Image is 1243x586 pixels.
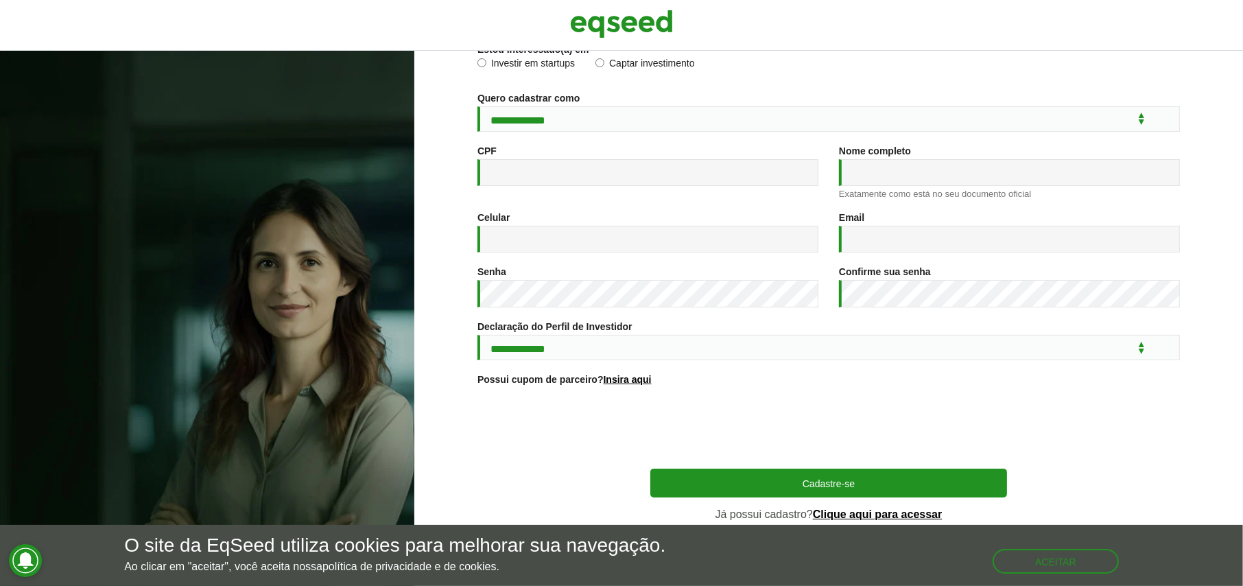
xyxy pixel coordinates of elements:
[595,58,604,67] input: Captar investimento
[993,549,1119,574] button: Aceitar
[839,189,1180,198] div: Exatamente como está no seu documento oficial
[724,401,933,455] iframe: reCAPTCHA
[650,469,1007,497] button: Cadastre-se
[477,146,497,156] label: CPF
[477,58,486,67] input: Investir em startups
[124,560,665,573] p: Ao clicar em "aceitar", você aceita nossa .
[477,213,510,222] label: Celular
[477,375,652,384] label: Possui cupom de parceiro?
[839,213,864,222] label: Email
[477,58,575,72] label: Investir em startups
[839,267,931,277] label: Confirme sua senha
[570,7,673,41] img: EqSeed Logo
[322,561,497,572] a: política de privacidade e de cookies
[650,508,1007,521] p: Já possui cadastro?
[813,509,943,520] a: Clique aqui para acessar
[477,93,580,103] label: Quero cadastrar como
[839,146,911,156] label: Nome completo
[595,58,695,72] label: Captar investimento
[604,375,652,384] a: Insira aqui
[477,45,589,54] label: Estou interessado(a) em
[477,267,506,277] label: Senha
[477,322,632,331] label: Declaração do Perfil de Investidor
[124,535,665,556] h5: O site da EqSeed utiliza cookies para melhorar sua navegação.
